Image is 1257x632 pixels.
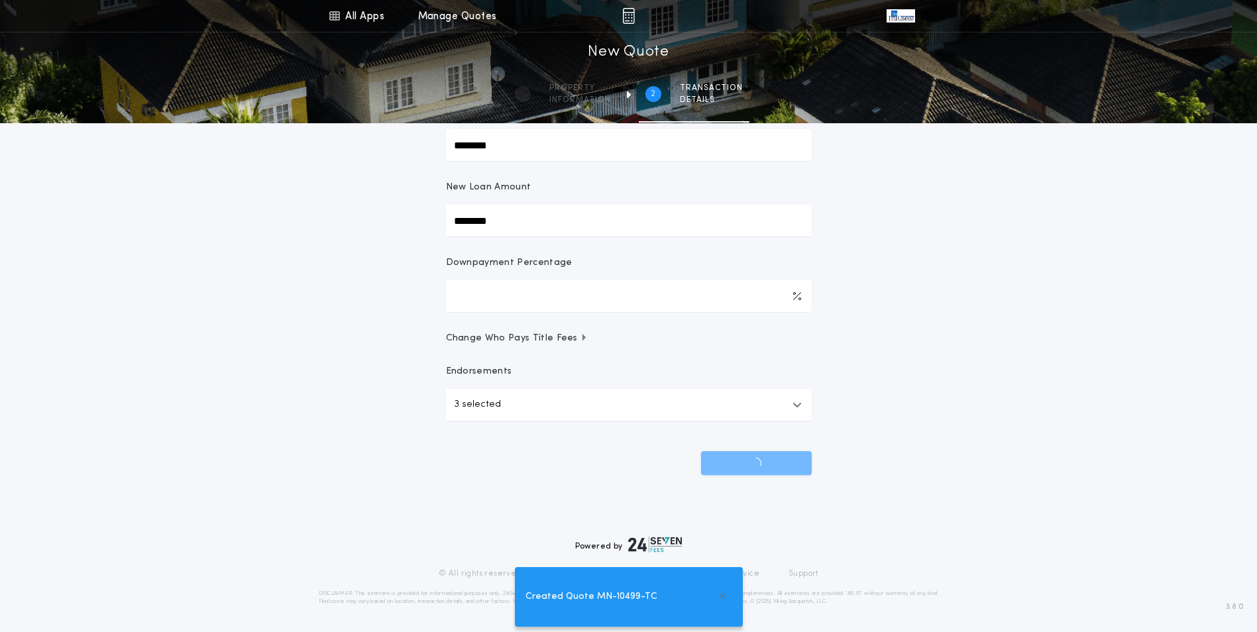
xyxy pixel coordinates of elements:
input: Downpayment Percentage [446,280,812,312]
p: Endorsements [446,365,812,378]
span: information [549,95,611,105]
p: 3 selected [454,397,501,413]
span: details [680,95,743,105]
span: Property [549,83,611,93]
p: New Loan Amount [446,181,531,194]
button: 3 selected [446,389,812,421]
span: Change Who Pays Title Fees [446,332,588,345]
p: Downpayment Percentage [446,256,573,270]
img: vs-icon [887,9,914,23]
button: Change Who Pays Title Fees [446,332,812,345]
div: Powered by [575,537,683,553]
h2: 2 [651,89,655,99]
span: Transaction [680,83,743,93]
h1: New Quote [588,42,669,63]
input: New Loan Amount [446,205,812,237]
img: logo [628,537,683,553]
img: img [622,8,635,24]
input: Sale Price [446,129,812,161]
span: Created Quote MN-10499-TC [525,590,657,604]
